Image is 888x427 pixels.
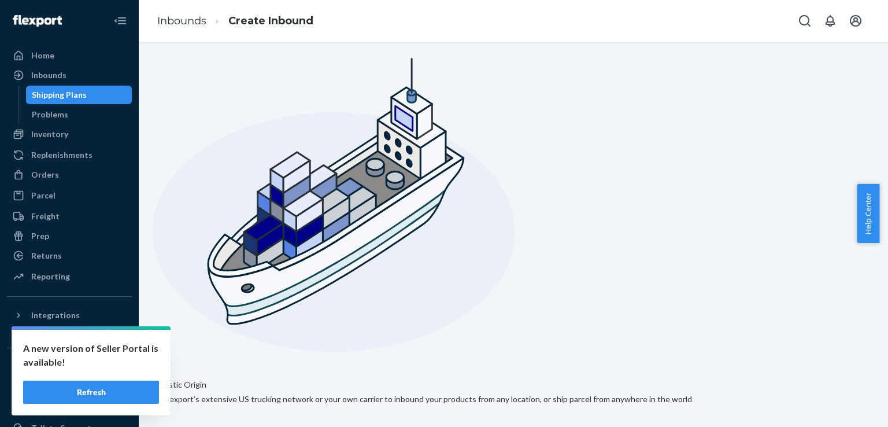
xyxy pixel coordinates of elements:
[7,246,132,265] a: Returns
[7,146,132,164] a: Replenishments
[109,9,132,32] button: Close Navigation
[819,9,842,32] button: Open notifications
[7,381,132,395] a: Add Fast Tag
[147,379,206,391] div: Domestic Origin
[7,267,132,286] a: Reporting
[7,165,132,184] a: Orders
[844,9,867,32] button: Open account menu
[7,358,132,376] button: Fast Tags
[31,169,59,181] div: Orders
[7,125,132,143] a: Inventory
[31,271,70,282] div: Reporting
[148,4,323,38] ol: breadcrumbs
[7,306,132,325] button: Integrations
[23,381,159,404] button: Refresh
[32,89,87,101] div: Shipping Plans
[31,69,66,81] div: Inbounds
[32,109,68,120] div: Problems
[26,86,132,104] a: Shipping Plans
[7,399,132,418] a: Settings
[31,190,55,201] div: Parcel
[7,186,132,205] a: Parcel
[31,128,68,140] div: Inventory
[157,14,206,27] a: Inbounds
[147,393,692,405] div: Use Flexport’s extensive US trucking network or your own carrier to inbound your products from an...
[7,46,132,65] a: Home
[26,105,132,124] a: Problems
[23,341,159,369] p: A new version of Seller Portal is available!
[31,50,54,61] div: Home
[7,207,132,226] a: Freight
[7,329,132,343] a: Add Integration
[31,250,62,262] div: Returns
[31,230,49,242] div: Prep
[7,227,132,245] a: Prep
[13,15,62,27] img: Flexport logo
[31,149,92,161] div: Replenishments
[228,14,313,27] a: Create Inbound
[31,310,80,321] div: Integrations
[857,184,879,243] button: Help Center
[793,9,816,32] button: Open Search Box
[31,211,60,222] div: Freight
[7,66,132,84] a: Inbounds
